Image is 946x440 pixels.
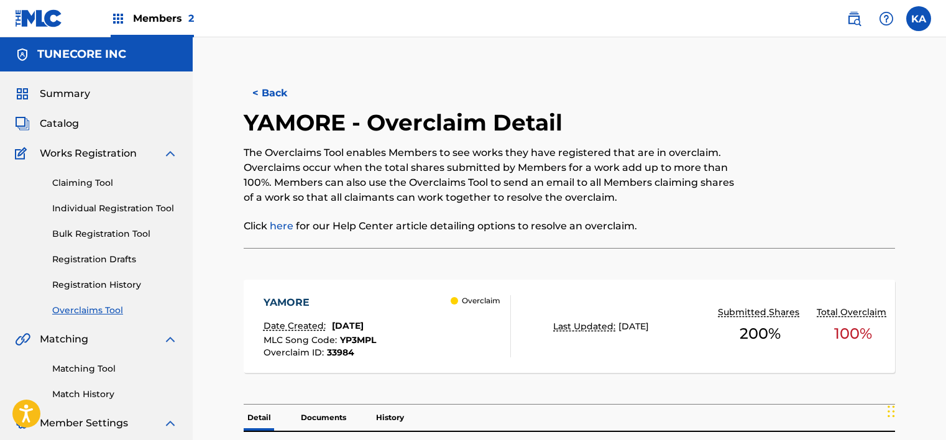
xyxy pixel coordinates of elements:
[244,145,745,205] p: The Overclaims Tool enables Members to see works they have registered that are in overclaim. Over...
[15,416,30,431] img: Member Settings
[244,219,745,234] p: Click for our Help Center article detailing options to resolve an overclaim.
[834,323,872,345] span: 100 %
[52,227,178,241] a: Bulk Registration Tool
[163,332,178,347] img: expand
[163,416,178,431] img: expand
[264,319,329,332] p: Date Created:
[15,116,79,131] a: CatalogCatalog
[15,146,31,161] img: Works Registration
[327,347,354,358] span: 33984
[52,202,178,215] a: Individual Registration Tool
[718,306,802,319] p: Submitted Shares
[15,86,90,101] a: SummarySummary
[52,176,178,190] a: Claiming Tool
[817,306,889,319] p: Total Overclaim
[553,320,618,333] p: Last Updated:
[618,321,649,332] span: [DATE]
[879,11,894,26] img: help
[40,416,128,431] span: Member Settings
[332,320,364,331] span: [DATE]
[163,146,178,161] img: expand
[52,278,178,291] a: Registration History
[264,295,376,310] div: YAMORE
[340,334,376,346] span: YP3MPL
[264,334,340,346] span: MLC Song Code :
[15,86,30,101] img: Summary
[111,11,126,26] img: Top Rightsholders
[874,6,899,31] div: Help
[888,393,895,430] div: Drag
[462,295,500,306] p: Overclaim
[264,347,327,358] span: Overclaim ID :
[372,405,408,431] p: History
[133,11,194,25] span: Members
[270,220,293,232] a: here
[52,304,178,317] a: Overclaims Tool
[847,11,861,26] img: search
[884,380,946,440] iframe: Chat Widget
[15,9,63,27] img: MLC Logo
[15,332,30,347] img: Matching
[188,12,194,24] span: 2
[244,109,569,137] h2: YAMORE - Overclaim Detail
[40,86,90,101] span: Summary
[37,47,126,62] h5: TUNECORE INC
[40,116,79,131] span: Catalog
[740,323,781,345] span: 200 %
[52,362,178,375] a: Matching Tool
[906,6,931,31] div: User Menu
[244,280,895,373] a: YAMOREDate Created:[DATE]MLC Song Code:YP3MPLOverclaim ID:33984 OverclaimLast Updated:[DATE]Submi...
[15,47,30,62] img: Accounts
[52,388,178,401] a: Match History
[244,405,275,431] p: Detail
[244,78,318,109] button: < Back
[15,116,30,131] img: Catalog
[40,332,88,347] span: Matching
[52,253,178,266] a: Registration Drafts
[40,146,137,161] span: Works Registration
[297,405,350,431] p: Documents
[842,6,866,31] a: Public Search
[911,272,946,372] iframe: Resource Center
